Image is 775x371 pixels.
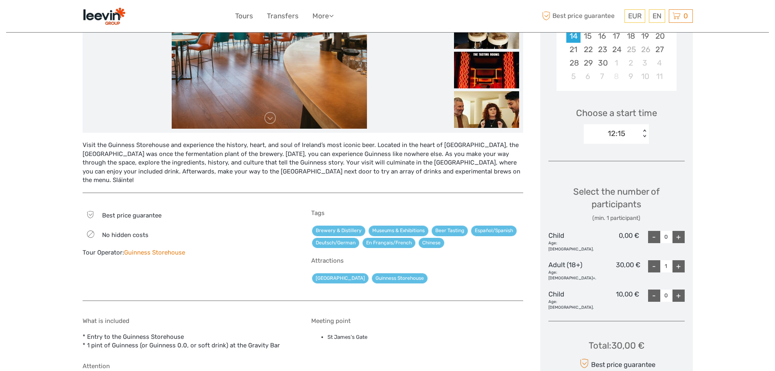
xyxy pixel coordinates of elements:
[652,29,666,43] div: Choose Saturday, September 20th, 2025
[581,70,595,83] div: Choose Monday, October 6th, 2025
[566,56,581,70] div: Choose Sunday, September 28th, 2025
[581,56,595,70] div: Choose Monday, September 29th, 2025
[596,260,640,281] div: 30,00 €
[652,43,666,56] div: Choose Saturday, September 27th, 2025
[641,130,648,138] div: < >
[577,356,655,371] div: Best price guarantee
[624,43,638,56] div: Not available Thursday, September 25th, 2025
[595,70,609,83] div: Choose Tuesday, October 7th, 2025
[594,231,639,252] div: 0,00 €
[595,56,609,70] div: Choose Tuesday, September 30th, 2025
[672,290,685,302] div: +
[652,56,666,70] div: Choose Saturday, October 4th, 2025
[638,29,652,43] div: Choose Friday, September 19th, 2025
[83,317,295,325] h5: What is included
[454,91,519,128] img: bb2b417529814ab1901f72b44beb8c5e_slider_thumbnail.jpeg
[624,70,638,83] div: Choose Thursday, October 9th, 2025
[432,226,468,236] a: Beer Tasting
[311,209,523,217] h5: Tags
[83,362,523,370] h5: Attention
[548,240,594,252] div: Age: [DEMOGRAPHIC_DATA].
[576,107,657,119] span: Choose a start time
[652,70,666,83] div: Choose Saturday, October 11th, 2025
[548,231,594,252] div: Child
[566,29,581,43] div: Choose Sunday, September 14th, 2025
[540,9,622,23] span: Best price guarantee
[94,13,103,22] button: Open LiveChat chat widget
[609,43,623,56] div: Choose Wednesday, September 24th, 2025
[595,29,609,43] div: Choose Tuesday, September 16th, 2025
[609,70,623,83] div: Not available Wednesday, October 8th, 2025
[581,43,595,56] div: Choose Monday, September 22nd, 2025
[311,317,523,325] h5: Meeting point
[548,299,594,310] div: Age: [DEMOGRAPHIC_DATA].
[548,260,596,281] div: Adult (18+)
[312,10,334,22] a: More
[624,29,638,43] div: Choose Thursday, September 18th, 2025
[594,290,639,311] div: 10,00 €
[83,317,295,350] div: * Entry to the Guinness Storehouse * 1 pint of Guinness (or Guinness 0.0, or soft drink) at the G...
[548,290,594,311] div: Child
[312,226,365,236] a: Brewery & Distillery
[566,70,581,83] div: Choose Sunday, October 5th, 2025
[628,12,642,20] span: EUR
[548,185,685,222] div: Select the number of participants
[566,43,581,56] div: Choose Sunday, September 21st, 2025
[672,260,685,272] div: +
[648,260,660,272] div: -
[648,290,660,302] div: -
[548,270,596,281] div: Age: [DEMOGRAPHIC_DATA]+.
[672,231,685,243] div: +
[419,238,444,248] a: Chinese
[609,29,623,43] div: Choose Wednesday, September 17th, 2025
[609,56,623,70] div: Choose Wednesday, October 1st, 2025
[312,238,359,248] a: Deutsch/German
[267,10,299,22] a: Transfers
[624,56,638,70] div: Choose Thursday, October 2nd, 2025
[595,43,609,56] div: Choose Tuesday, September 23rd, 2025
[235,10,253,22] a: Tours
[608,128,625,139] div: 12:15
[559,2,674,83] div: month 2025-09
[638,70,652,83] div: Choose Friday, October 10th, 2025
[454,52,519,88] img: f237a1b697f7474eba9b3f6e8e229c5c_slider_thumbnail.jpeg
[471,226,517,236] a: Español/Spanish
[11,14,92,21] p: We're away right now. Please check back later!
[649,9,665,23] div: EN
[638,56,652,70] div: Choose Friday, October 3rd, 2025
[682,12,689,20] span: 0
[372,273,428,283] a: Guinness Storehouse
[327,333,523,342] li: St James's Gate
[638,43,652,56] div: Not available Friday, September 26th, 2025
[311,257,523,264] h5: Attractions
[312,273,369,283] a: [GEOGRAPHIC_DATA]
[83,141,523,184] div: Visit the Guinness Storehouse and experience the history, heart, and soul of Ireland’s most iconi...
[369,226,428,236] a: Museums & Exhibitions
[362,238,415,248] a: En Français/French
[102,231,148,239] span: No hidden costs
[581,29,595,43] div: Choose Monday, September 15th, 2025
[83,6,126,26] img: 2366-9a630715-f217-4e31-8482-dcd93f7091a8_logo_small.png
[124,249,185,256] a: Guinness Storehouse
[648,231,660,243] div: -
[548,214,685,222] div: (min. 1 participant)
[102,212,162,219] span: Best price guarantee
[589,339,644,352] div: Total : 30,00 €
[83,248,295,257] div: Tour Operator:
